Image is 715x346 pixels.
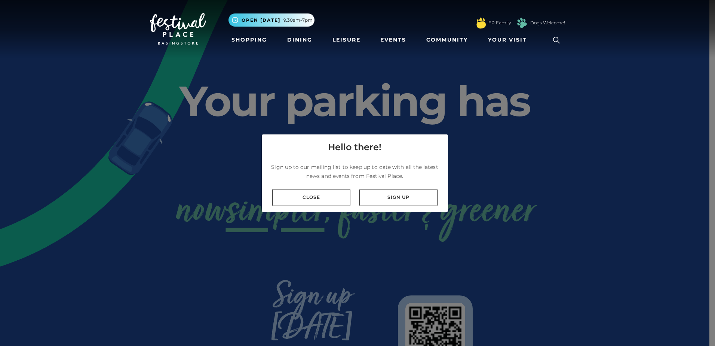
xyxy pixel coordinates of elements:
a: Dogs Welcome! [530,19,565,26]
a: Events [377,33,409,47]
a: Your Visit [485,33,534,47]
span: 9.30am-7pm [283,17,313,24]
a: Community [423,33,471,47]
a: Sign up [359,189,438,206]
a: FP Family [488,19,511,26]
h4: Hello there! [328,140,381,154]
a: Leisure [329,33,363,47]
a: Close [272,189,350,206]
button: Open [DATE] 9.30am-7pm [228,13,314,27]
img: Festival Place Logo [150,13,206,45]
p: Sign up to our mailing list to keep up to date with all the latest news and events from Festival ... [268,163,442,180]
span: Open [DATE] [242,17,280,24]
span: Your Visit [488,36,527,44]
a: Shopping [228,33,270,47]
a: Dining [284,33,315,47]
